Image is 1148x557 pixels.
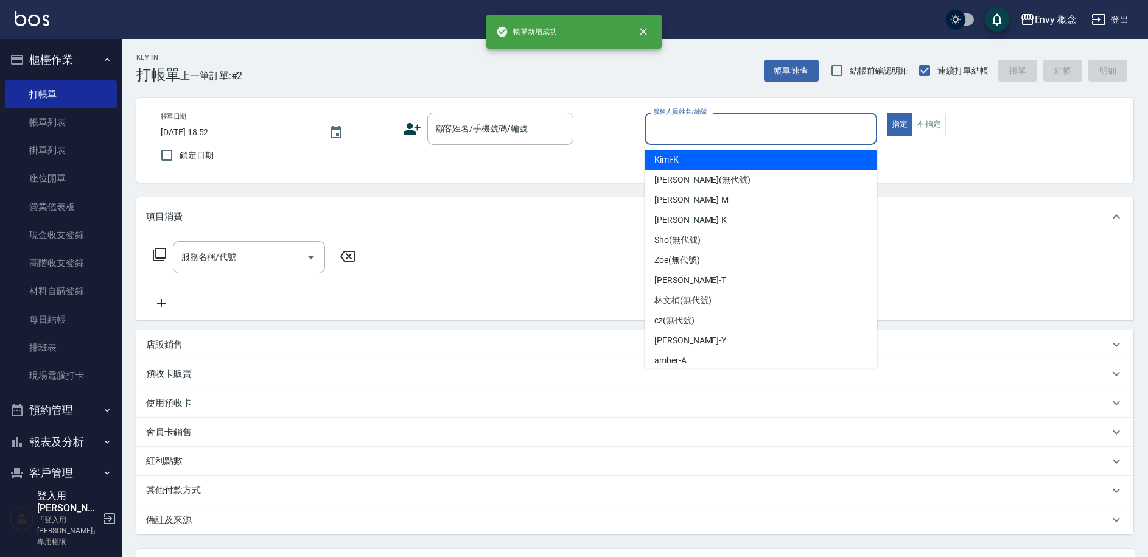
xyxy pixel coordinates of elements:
[136,388,1133,418] div: 使用預收卡
[5,394,117,426] button: 預約管理
[887,113,913,136] button: 指定
[654,354,687,367] span: amber -A
[136,330,1133,359] div: 店販銷售
[136,197,1133,236] div: 項目消費
[654,194,729,206] span: [PERSON_NAME] -M
[985,7,1009,32] button: save
[5,193,117,221] a: 營業儀表板
[5,306,117,334] a: 每日結帳
[653,107,707,116] label: 服務人員姓名/編號
[654,314,695,327] span: cz (無代號)
[5,277,117,305] a: 材料自購登錄
[5,221,117,249] a: 現金收支登錄
[654,214,727,226] span: [PERSON_NAME] -K
[654,254,700,267] span: Zoe (無代號)
[301,248,321,267] button: Open
[654,234,701,247] span: Sho (無代號)
[912,113,946,136] button: 不指定
[654,334,726,347] span: [PERSON_NAME] -Y
[5,334,117,362] a: 排班表
[1015,7,1082,32] button: Envy 概念
[136,54,180,61] h2: Key In
[5,457,117,489] button: 客戶管理
[161,112,186,121] label: 帳單日期
[5,80,117,108] a: 打帳單
[1035,12,1077,27] div: Envy 概念
[37,514,99,547] p: 「登入用[PERSON_NAME]」專用權限
[146,484,207,497] p: 其他付款方式
[654,274,726,287] span: [PERSON_NAME] -T
[146,514,192,527] p: 備註及來源
[161,122,317,142] input: YYYY/MM/DD hh:mm
[5,426,117,458] button: 報表及分析
[136,418,1133,447] div: 會員卡銷售
[5,164,117,192] a: 座位開單
[496,26,557,38] span: 帳單新增成功
[146,368,192,380] p: 預收卡販賣
[136,359,1133,388] div: 預收卡販賣
[5,362,117,390] a: 現場電腦打卡
[146,397,192,410] p: 使用預收卡
[136,66,180,83] h3: 打帳單
[5,249,117,277] a: 高階收支登錄
[321,118,351,147] button: Choose date, selected date is 2025-10-14
[654,294,712,307] span: 林文楨 (無代號)
[15,11,49,26] img: Logo
[5,44,117,75] button: 櫃檯作業
[850,65,909,77] span: 結帳前確認明細
[5,108,117,136] a: 帳單列表
[146,211,183,223] p: 項目消費
[654,153,679,166] span: Kimi -K
[1087,9,1133,31] button: 登出
[630,18,657,45] button: close
[10,506,34,531] img: Person
[180,68,243,83] span: 上一筆訂單:#2
[654,173,751,186] span: [PERSON_NAME] (無代號)
[136,505,1133,534] div: 備註及來源
[180,149,214,162] span: 鎖定日期
[5,136,117,164] a: 掛單列表
[136,476,1133,505] div: 其他付款方式
[136,447,1133,476] div: 紅利點數
[146,426,192,439] p: 會員卡銷售
[764,60,819,82] button: 帳單速查
[146,455,189,468] p: 紅利點數
[146,338,183,351] p: 店販銷售
[937,65,989,77] span: 連續打單結帳
[37,490,99,514] h5: 登入用[PERSON_NAME]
